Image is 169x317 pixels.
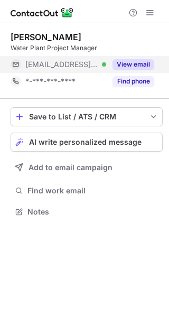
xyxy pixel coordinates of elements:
button: save-profile-one-click [11,107,163,126]
span: [EMAIL_ADDRESS][DOMAIN_NAME] [25,60,98,69]
button: Reveal Button [112,59,154,70]
span: Find work email [27,186,158,195]
span: Add to email campaign [29,163,112,172]
span: AI write personalized message [29,138,142,146]
button: Notes [11,204,163,219]
div: [PERSON_NAME] [11,32,81,42]
button: AI write personalized message [11,133,163,152]
span: Notes [27,207,158,217]
img: ContactOut v5.3.10 [11,6,74,19]
div: Water Plant Project Manager [11,43,163,53]
button: Add to email campaign [11,158,163,177]
button: Find work email [11,183,163,198]
button: Reveal Button [112,76,154,87]
div: Save to List / ATS / CRM [29,113,144,121]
